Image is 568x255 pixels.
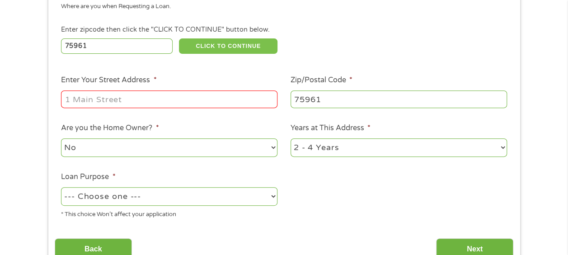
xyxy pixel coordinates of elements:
[61,123,159,133] label: Are you the Home Owner?
[61,25,507,35] div: Enter zipcode then click the "CLICK TO CONTINUE" button below.
[291,123,371,133] label: Years at This Address
[61,76,156,85] label: Enter Your Street Address
[61,90,277,108] input: 1 Main Street
[291,76,352,85] label: Zip/Postal Code
[61,38,173,54] input: Enter Zipcode (e.g 01510)
[61,172,115,182] label: Loan Purpose
[61,207,277,219] div: * This choice Won’t affect your application
[61,2,500,11] div: Where are you when Requesting a Loan.
[179,38,277,54] button: CLICK TO CONTINUE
